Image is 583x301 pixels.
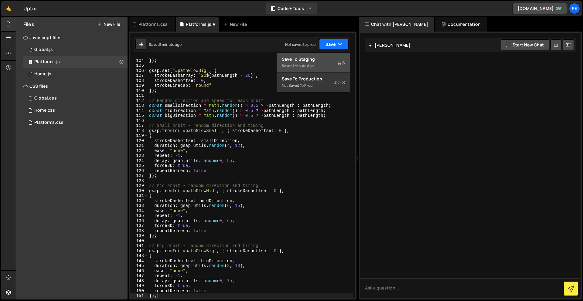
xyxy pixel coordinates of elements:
[130,253,148,259] div: 143
[97,22,120,27] button: New File
[23,56,128,68] div: 16207/44103.js
[34,96,57,101] div: Global.css
[266,3,317,14] button: Code + Tools
[337,60,345,66] span: S
[23,104,128,117] div: 16207/43644.css
[130,113,148,118] div: 115
[130,58,148,63] div: 104
[1,1,16,16] a: 🤙
[130,178,148,184] div: 128
[130,193,148,198] div: 131
[130,238,148,244] div: 140
[130,133,148,138] div: 119
[130,203,148,208] div: 133
[34,47,53,52] div: Global.js
[130,68,148,73] div: 106
[130,218,148,224] div: 136
[130,138,148,144] div: 120
[34,120,63,125] div: Platforms.css
[130,279,148,284] div: 148
[130,143,148,148] div: 121
[130,233,148,238] div: 139
[130,98,148,103] div: 112
[149,42,182,47] div: Saved
[23,44,128,56] div: 16207/43629.js
[282,62,345,69] div: Saved
[130,108,148,113] div: 114
[186,21,211,27] div: Platforms.js
[282,76,345,82] div: Save to Production
[319,39,349,50] button: Save
[130,269,148,274] div: 146
[292,63,314,68] div: 1 minute ago
[130,83,148,88] div: 109
[130,78,148,83] div: 108
[130,259,148,264] div: 144
[130,158,148,164] div: 124
[130,73,148,78] div: 107
[130,63,148,68] div: 105
[138,21,168,27] div: Platforms.css
[130,88,148,93] div: 110
[130,228,148,234] div: 138
[130,118,148,123] div: 116
[223,21,249,27] div: New File
[282,56,345,62] div: Save to Staging
[130,263,148,269] div: 145
[29,60,32,65] span: 1
[277,53,350,73] button: Save to StagingS Saved1 minute ago
[23,5,36,12] div: Uptic
[130,183,148,188] div: 129
[130,173,148,178] div: 127
[130,283,148,289] div: 149
[130,198,148,204] div: 132
[130,208,148,214] div: 134
[130,243,148,249] div: 141
[34,59,60,65] div: Platforms.js
[130,168,148,174] div: 126
[130,148,148,154] div: 122
[16,32,128,44] div: Javascript files
[130,289,148,294] div: 150
[130,103,148,108] div: 113
[16,80,128,92] div: CSS files
[130,128,148,134] div: 118
[130,249,148,254] div: 142
[435,17,487,32] div: Documentation
[130,223,148,228] div: 137
[130,188,148,194] div: 130
[368,42,410,48] h2: [PERSON_NAME]
[130,163,148,168] div: 125
[569,3,580,14] a: Pe
[277,73,350,93] button: Save to ProductionS Not saved to prod
[23,92,128,104] div: 16207/43839.css
[130,213,148,218] div: 135
[130,123,148,128] div: 117
[130,93,148,98] div: 111
[130,293,148,299] div: 151
[23,68,128,80] div: 16207/43628.js
[332,79,345,86] span: S
[501,39,549,50] button: Start new chat
[23,21,34,28] h2: Files
[359,17,434,32] div: Chat with [PERSON_NAME]
[160,42,182,47] div: 1 minute ago
[130,153,148,158] div: 123
[130,273,148,279] div: 147
[282,82,345,89] div: Not saved to prod
[23,117,128,129] div: 16207/44644.css
[513,3,567,14] a: [DOMAIN_NAME]
[34,71,51,77] div: Home.js
[34,108,55,113] div: Home.css
[285,42,315,47] div: Not saved to prod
